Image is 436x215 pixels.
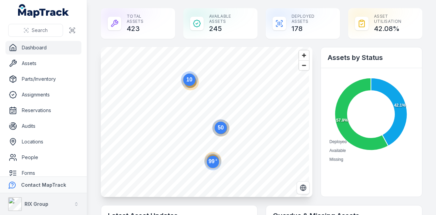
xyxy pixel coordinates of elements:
[186,77,192,82] text: 10
[5,41,81,55] a: Dashboard
[208,158,217,164] text: 99
[329,148,346,153] span: Available
[299,60,309,70] button: Zoom out
[5,151,81,164] a: People
[5,135,81,149] a: Locations
[5,104,81,117] a: Reservations
[5,57,81,70] a: Assets
[21,182,66,188] strong: Contact MapTrack
[8,24,63,37] button: Search
[299,50,309,60] button: Zoom in
[5,166,81,180] a: Forms
[215,158,217,162] tspan: +
[18,4,69,18] a: MapTrack
[5,88,81,102] a: Assignments
[218,125,224,130] text: 50
[297,181,310,194] button: Switch to Satellite View
[329,157,343,162] span: Missing
[5,72,81,86] a: Parts/Inventory
[5,119,81,133] a: Audits
[32,27,48,34] span: Search
[328,53,415,62] h2: Assets by Status
[101,47,309,197] canvas: Map
[329,139,347,144] span: Deployed
[25,201,48,207] strong: RIX Group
